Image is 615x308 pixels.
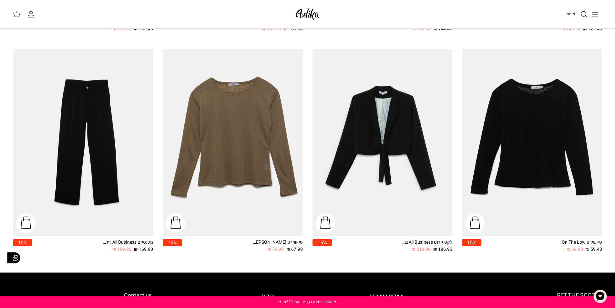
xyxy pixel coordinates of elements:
h6: Contact us [16,292,152,299]
span: 15% [163,239,182,246]
a: שאלות ותשובות [369,292,404,300]
span: 169.90 ₪ [412,26,431,33]
span: 79.90 ₪ [267,246,284,253]
img: accessibility_icon02.svg [5,249,23,267]
span: 144.40 ₪ [433,26,452,33]
a: טי-שירט [PERSON_NAME] שרוולים ארוכים 67.90 ₪ 79.90 ₪ [182,239,303,253]
div: מכנסיים All Business גזרה מחויטת [101,239,153,246]
a: חיפוש [566,10,588,18]
a: ✦ משלוח חינם בקנייה מעל ₪220 ✦ [279,299,337,305]
a: טי-שירט On The Low [462,49,602,236]
a: טי-שירט On The Low 59.40 ₪ 69.90 ₪ [481,239,602,253]
span: 67.90 ₪ [286,246,303,253]
div: טי-שירט On The Low [550,239,602,246]
span: 229.90 ₪ [112,26,131,33]
button: צ'אט [590,287,610,306]
a: 15% [13,239,32,253]
a: אודות [262,292,274,300]
a: מכנסיים All Business גזרה מחויטת [13,49,153,236]
span: 69.90 ₪ [567,246,583,253]
span: חיפוש [566,11,577,17]
span: 199.90 ₪ [262,26,281,33]
span: 199.90 ₪ [112,246,131,253]
span: 186.90 ₪ [433,246,452,253]
a: ג'קט קרופ All Business גזרה מחויטת [313,49,453,236]
div: טי-שירט [PERSON_NAME] שרוולים ארוכים [251,239,303,246]
a: טי-שירט Sandy Dunes שרוולים ארוכים [163,49,303,236]
a: ג'קט קרופ All Business גזרה מחויטת 186.90 ₪ 219.90 ₪ [332,239,453,253]
span: 169.90 ₪ [134,246,153,253]
span: 15% [13,239,32,246]
div: ג'קט קרופ All Business גזרה מחויטת [401,239,452,246]
a: 15% [313,239,332,253]
h6: GET THE SCOOP [499,292,599,299]
span: 219.90 ₪ [412,246,431,253]
img: Adika IL [294,6,321,22]
a: 15% [163,239,182,253]
a: מכנסיים All Business גזרה מחויטת 169.90 ₪ 199.90 ₪ [32,239,153,253]
button: Toggle menu [588,7,602,21]
span: 149.90 ₪ [561,26,580,33]
a: החשבון שלי [27,10,37,18]
span: 59.40 ₪ [586,246,602,253]
span: 195.40 ₪ [134,26,153,33]
span: 15% [462,239,481,246]
span: 15% [313,239,332,246]
span: 169.90 ₪ [284,26,303,33]
a: 15% [462,239,481,253]
span: 127.40 ₪ [583,26,602,33]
